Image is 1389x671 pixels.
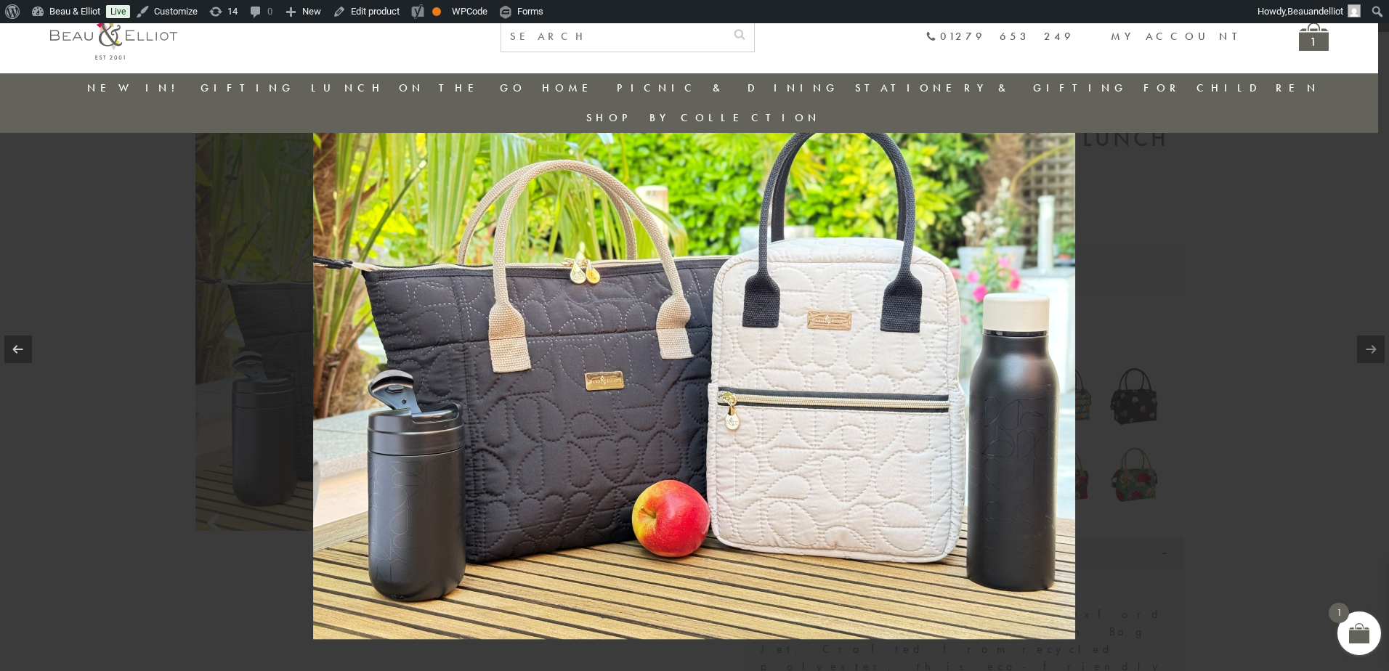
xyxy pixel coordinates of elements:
[1287,6,1343,17] span: Beauandelliot
[1357,335,1385,363] a: Next
[313,32,1075,639] img: 46-scaled.jpg
[586,110,821,125] a: Shop by collection
[617,81,839,95] a: Picnic & Dining
[1143,81,1320,95] a: For Children
[926,30,1074,43] a: 01279 653 249
[542,81,600,95] a: Home
[311,81,526,95] a: Lunch On The Go
[87,81,185,95] a: New in!
[106,5,130,18] a: Live
[501,22,725,52] input: SEARCH
[1329,603,1349,623] span: 1
[1299,23,1329,51] a: 1
[201,81,295,95] a: Gifting
[432,7,441,16] div: OK
[4,335,32,363] a: Previous
[855,81,1127,95] a: Stationery & Gifting
[1111,29,1248,44] a: My account
[50,11,177,60] img: logo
